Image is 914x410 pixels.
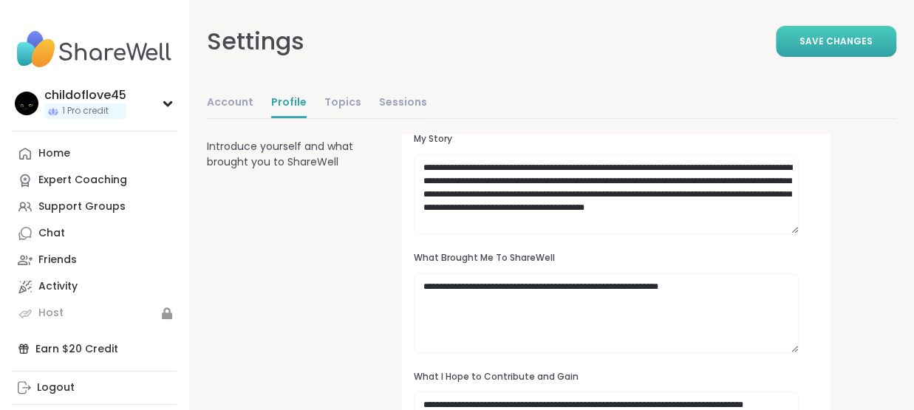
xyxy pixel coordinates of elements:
[207,24,304,59] div: Settings
[12,220,177,247] a: Chat
[12,247,177,273] a: Friends
[207,89,253,118] a: Account
[12,300,177,327] a: Host
[776,26,896,57] button: Save Changes
[12,167,177,194] a: Expert Coaching
[12,273,177,300] a: Activity
[12,335,177,362] div: Earn $20 Credit
[414,133,819,146] h3: My Story
[38,173,127,188] div: Expert Coaching
[12,24,177,75] img: ShareWell Nav Logo
[44,87,126,103] div: childoflove45
[12,375,177,401] a: Logout
[414,371,819,383] h3: What I Hope to Contribute and Gain
[38,226,65,241] div: Chat
[799,35,873,48] span: Save Changes
[62,105,109,117] span: 1 Pro credit
[324,89,361,118] a: Topics
[12,194,177,220] a: Support Groups
[207,139,366,170] div: Introduce yourself and what brought you to ShareWell
[38,253,77,267] div: Friends
[38,146,70,161] div: Home
[38,279,78,294] div: Activity
[379,89,427,118] a: Sessions
[15,92,38,115] img: childoflove45
[38,199,126,214] div: Support Groups
[414,252,819,264] h3: What Brought Me To ShareWell
[271,89,307,118] a: Profile
[37,380,75,395] div: Logout
[12,140,177,167] a: Home
[38,306,64,321] div: Host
